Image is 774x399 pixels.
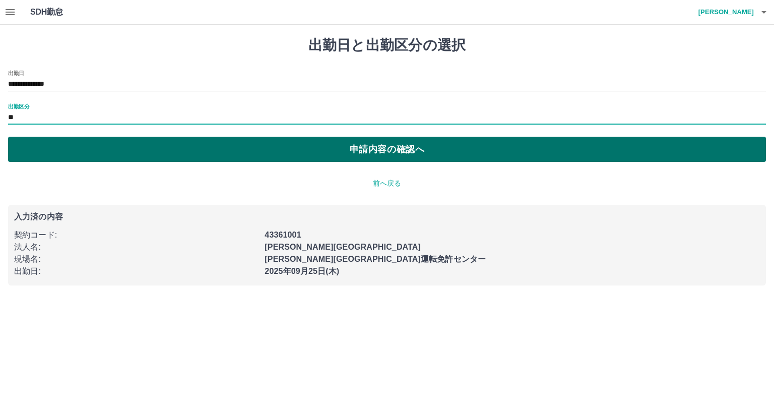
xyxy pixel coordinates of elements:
[14,229,259,241] p: 契約コード :
[265,243,421,251] b: [PERSON_NAME][GEOGRAPHIC_DATA]
[265,231,301,239] b: 43361001
[14,253,259,265] p: 現場名 :
[8,37,766,54] h1: 出勤日と出勤区分の選択
[14,265,259,277] p: 出勤日 :
[8,137,766,162] button: 申請内容の確認へ
[14,241,259,253] p: 法人名 :
[8,102,29,110] label: 出勤区分
[14,213,760,221] p: 入力済の内容
[265,255,486,263] b: [PERSON_NAME][GEOGRAPHIC_DATA]運転免許センター
[265,267,339,275] b: 2025年09月25日(木)
[8,69,24,77] label: 出勤日
[8,178,766,189] p: 前へ戻る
